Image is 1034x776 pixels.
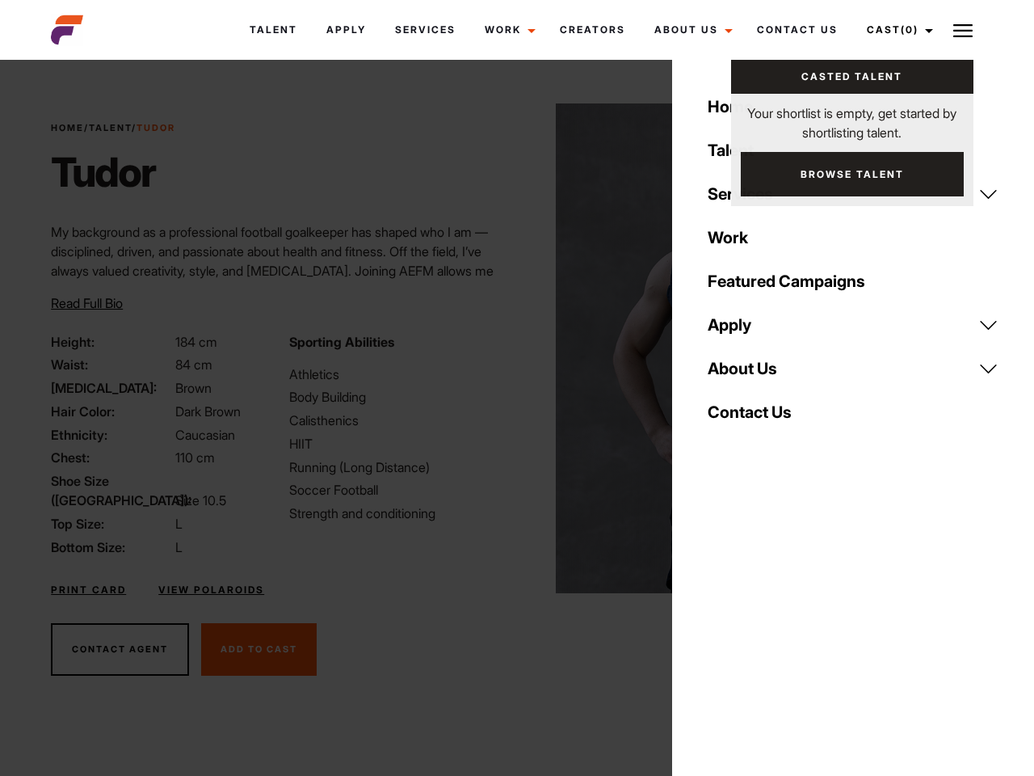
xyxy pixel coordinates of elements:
a: Talent [698,129,1008,172]
a: Home [698,85,1008,129]
span: [MEDICAL_DATA]: [51,378,172,398]
span: / / [51,121,175,135]
li: Strength and conditioning [289,504,507,523]
span: (0) [901,23,918,36]
h1: Tudor [51,148,175,196]
li: Running (Long Distance) [289,458,507,477]
span: Bottom Size: [51,538,172,557]
strong: Tudor [137,122,175,133]
p: My background as a professional football goalkeeper has shaped who I am — disciplined, driven, an... [51,222,507,319]
a: Contact Us [742,8,852,52]
span: Waist: [51,355,172,374]
a: Apply [698,303,1008,347]
span: Shoe Size ([GEOGRAPHIC_DATA]): [51,471,172,510]
span: Chest: [51,448,172,467]
a: Work [698,216,1008,259]
a: Home [51,122,84,133]
a: About Us [640,8,742,52]
a: Talent [89,122,132,133]
span: Size 10.5 [175,492,226,508]
a: About Us [698,347,1008,390]
a: Services [380,8,470,52]
span: 84 cm [175,356,212,373]
span: Add To Cast [221,643,297,655]
a: Apply [312,8,380,52]
li: Soccer Football [289,480,507,500]
strong: Sporting Abilities [289,334,394,350]
a: Casted Talent [731,60,973,94]
span: Read Full Bio [51,295,123,311]
span: Dark Brown [175,403,241,420]
a: Work [470,8,545,52]
a: View Polaroids [158,583,264,597]
li: HIIT [289,434,507,453]
span: 184 cm [175,334,217,350]
button: Add To Cast [201,623,317,677]
a: Browse Talent [741,152,964,196]
a: Featured Campaigns [698,259,1008,303]
a: Print Card [51,583,126,597]
span: Height: [51,332,172,352]
span: 110 cm [175,449,215,466]
img: cropped-aefm-brand-fav-22-square.png [51,14,83,46]
span: Caucasian [175,427,235,443]
a: Contact Us [698,390,1008,434]
a: Services [698,172,1008,216]
li: Calisthenics [289,411,507,430]
span: L [175,516,183,532]
span: Hair Color: [51,402,172,421]
li: Body Building [289,387,507,407]
span: Top Size: [51,514,172,533]
span: Ethnicity: [51,425,172,445]
button: Contact Agent [51,623,189,677]
img: Burger icon [953,21,973,40]
span: Brown [175,380,212,396]
button: Read Full Bio [51,293,123,313]
span: L [175,539,183,555]
li: Athletics [289,365,507,384]
p: Your shortlist is empty, get started by shortlisting talent. [731,94,973,142]
a: Cast(0) [852,8,943,52]
a: Talent [235,8,312,52]
a: Creators [545,8,640,52]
